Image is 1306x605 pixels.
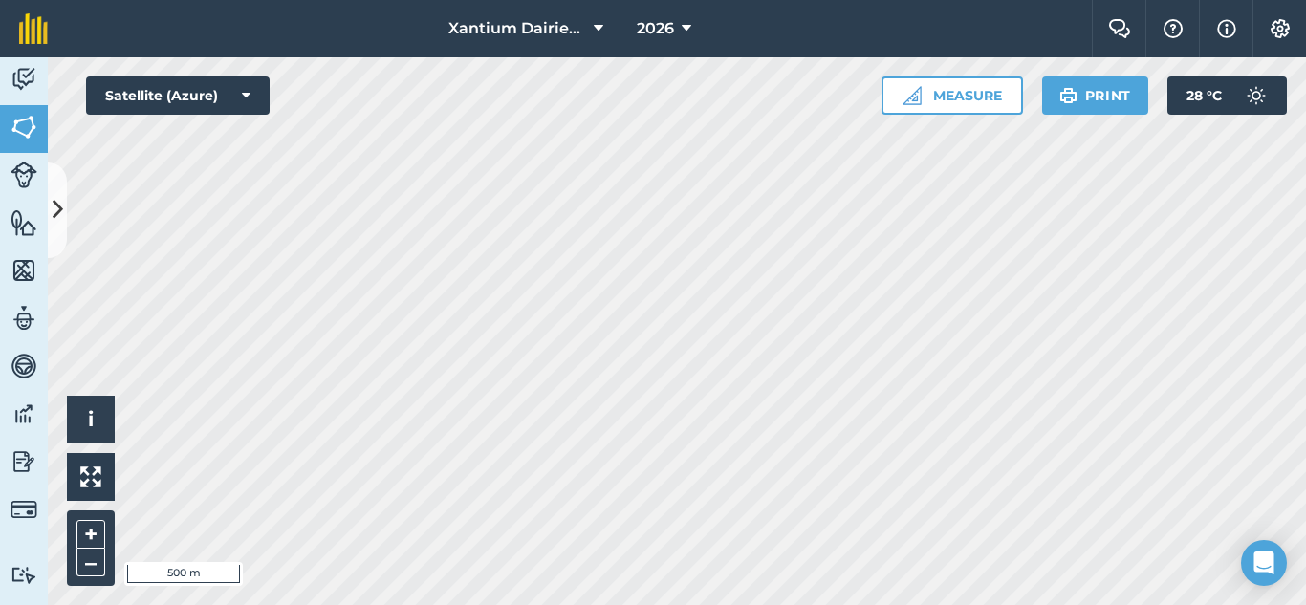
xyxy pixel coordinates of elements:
img: svg+xml;base64,PD94bWwgdmVyc2lvbj0iMS4wIiBlbmNvZGluZz0idXRmLTgiPz4KPCEtLSBHZW5lcmF0b3I6IEFkb2JlIE... [11,65,37,94]
img: svg+xml;base64,PD94bWwgdmVyc2lvbj0iMS4wIiBlbmNvZGluZz0idXRmLTgiPz4KPCEtLSBHZW5lcmF0b3I6IEFkb2JlIE... [11,352,37,380]
img: svg+xml;base64,PHN2ZyB4bWxucz0iaHR0cDovL3d3dy53My5vcmcvMjAwMC9zdmciIHdpZHRoPSIxOSIgaGVpZ2h0PSIyNC... [1059,84,1077,107]
button: i [67,396,115,443]
button: 28 °C [1167,76,1287,115]
img: svg+xml;base64,PHN2ZyB4bWxucz0iaHR0cDovL3d3dy53My5vcmcvMjAwMC9zdmciIHdpZHRoPSI1NiIgaGVpZ2h0PSI2MC... [11,113,37,141]
img: A question mark icon [1162,19,1185,38]
img: svg+xml;base64,PHN2ZyB4bWxucz0iaHR0cDovL3d3dy53My5vcmcvMjAwMC9zdmciIHdpZHRoPSI1NiIgaGVpZ2h0PSI2MC... [11,208,37,237]
span: i [88,407,94,431]
img: svg+xml;base64,PHN2ZyB4bWxucz0iaHR0cDovL3d3dy53My5vcmcvMjAwMC9zdmciIHdpZHRoPSIxNyIgaGVpZ2h0PSIxNy... [1217,17,1236,40]
span: 2026 [637,17,674,40]
span: Xantium Dairies [GEOGRAPHIC_DATA] [448,17,586,40]
img: A cog icon [1269,19,1292,38]
button: – [76,549,105,576]
button: + [76,520,105,549]
img: svg+xml;base64,PHN2ZyB4bWxucz0iaHR0cDovL3d3dy53My5vcmcvMjAwMC9zdmciIHdpZHRoPSI1NiIgaGVpZ2h0PSI2MC... [11,256,37,285]
button: Measure [882,76,1023,115]
img: svg+xml;base64,PD94bWwgdmVyc2lvbj0iMS4wIiBlbmNvZGluZz0idXRmLTgiPz4KPCEtLSBHZW5lcmF0b3I6IEFkb2JlIE... [11,496,37,523]
button: Print [1042,76,1149,115]
button: Satellite (Azure) [86,76,270,115]
img: svg+xml;base64,PD94bWwgdmVyc2lvbj0iMS4wIiBlbmNvZGluZz0idXRmLTgiPz4KPCEtLSBHZW5lcmF0b3I6IEFkb2JlIE... [11,566,37,584]
img: svg+xml;base64,PD94bWwgdmVyc2lvbj0iMS4wIiBlbmNvZGluZz0idXRmLTgiPz4KPCEtLSBHZW5lcmF0b3I6IEFkb2JlIE... [11,162,37,188]
img: Two speech bubbles overlapping with the left bubble in the forefront [1108,19,1131,38]
span: 28 ° C [1186,76,1222,115]
img: svg+xml;base64,PD94bWwgdmVyc2lvbj0iMS4wIiBlbmNvZGluZz0idXRmLTgiPz4KPCEtLSBHZW5lcmF0b3I6IEFkb2JlIE... [1237,76,1275,115]
img: svg+xml;base64,PD94bWwgdmVyc2lvbj0iMS4wIiBlbmNvZGluZz0idXRmLTgiPz4KPCEtLSBHZW5lcmF0b3I6IEFkb2JlIE... [11,447,37,476]
img: svg+xml;base64,PD94bWwgdmVyc2lvbj0iMS4wIiBlbmNvZGluZz0idXRmLTgiPz4KPCEtLSBHZW5lcmF0b3I6IEFkb2JlIE... [11,400,37,428]
img: fieldmargin Logo [19,13,48,44]
img: Four arrows, one pointing top left, one top right, one bottom right and the last bottom left [80,466,101,487]
img: Ruler icon [903,86,922,105]
div: Open Intercom Messenger [1241,540,1287,586]
img: svg+xml;base64,PD94bWwgdmVyc2lvbj0iMS4wIiBlbmNvZGluZz0idXRmLTgiPz4KPCEtLSBHZW5lcmF0b3I6IEFkb2JlIE... [11,304,37,333]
